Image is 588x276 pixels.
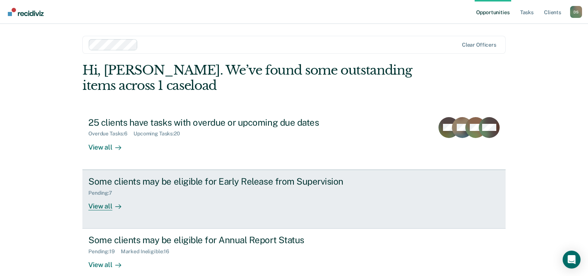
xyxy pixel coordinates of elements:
div: Overdue Tasks : 6 [88,131,133,137]
a: Some clients may be eligible for Early Release from SupervisionPending:7View all [82,170,506,229]
div: Open Intercom Messenger [563,251,581,269]
div: Upcoming Tasks : 20 [133,131,186,137]
div: Marked Ineligible : 16 [121,248,175,255]
div: 25 clients have tasks with overdue or upcoming due dates [88,117,350,128]
div: Some clients may be eligible for Early Release from Supervision [88,176,350,187]
img: Recidiviz [8,8,44,16]
div: Clear officers [462,42,496,48]
div: Pending : 19 [88,248,121,255]
div: Pending : 7 [88,190,118,196]
a: 25 clients have tasks with overdue or upcoming due datesOverdue Tasks:6Upcoming Tasks:20View all [82,111,506,170]
div: Some clients may be eligible for Annual Report Status [88,235,350,245]
div: Hi, [PERSON_NAME]. We’ve found some outstanding items across 1 caseload [82,63,421,93]
div: View all [88,137,130,151]
div: View all [88,255,130,269]
div: View all [88,196,130,210]
div: D S [570,6,582,18]
button: Profile dropdown button [570,6,582,18]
